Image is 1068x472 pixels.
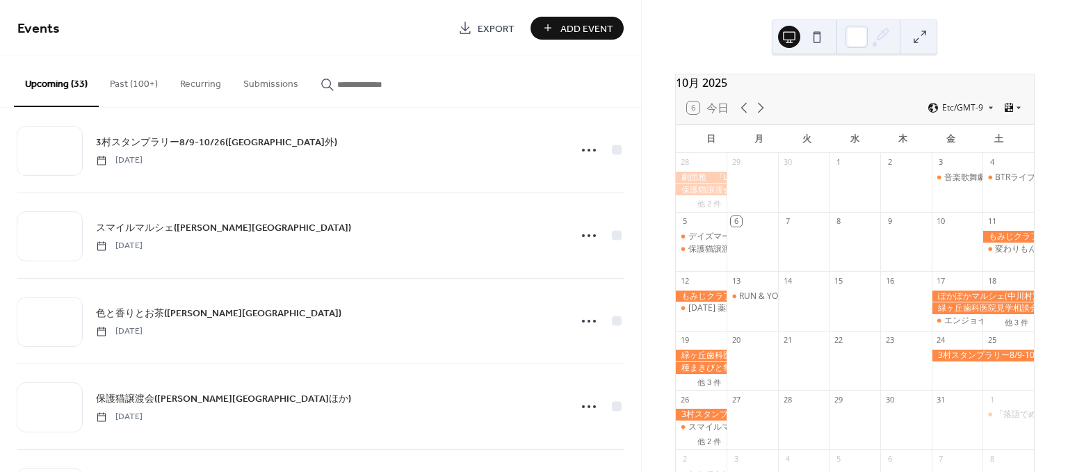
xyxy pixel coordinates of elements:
[17,15,60,42] span: Events
[676,243,727,255] div: 保護猫譲渡会(高森町ほか)
[688,243,845,255] div: 保護猫譲渡会([GEOGRAPHIC_DATA]ほか)
[676,409,727,421] div: 3村スタンプラリー8/9-10/26(阿智村外)
[932,302,1034,314] div: 緑ヶ丘歯科医院見学相談会（飯田市）
[96,305,341,321] a: 色と香りとお茶([PERSON_NAME][GEOGRAPHIC_DATA])
[782,335,793,345] div: 21
[879,125,927,153] div: 木
[731,216,741,227] div: 6
[884,335,895,345] div: 23
[975,125,1023,153] div: 土
[982,243,1034,255] div: 変わりもんの展覧会12（松川町）
[987,216,997,227] div: 11
[676,172,727,184] div: 劇団雅 『Life is fun～明日に向かって～』（飯田市）
[782,394,793,405] div: 28
[982,172,1034,184] div: BTRライブinSpaceTama(飯田市)
[884,394,895,405] div: 30
[782,453,793,464] div: 4
[833,335,843,345] div: 22
[932,315,983,327] div: エンジョイ!IIDA10月号発行
[676,421,727,433] div: スマイルマルシェ(飯田市)
[676,350,727,361] div: 緑ヶ丘歯科医院見学相談会（飯田市）
[884,275,895,286] div: 16
[731,394,741,405] div: 27
[96,307,341,321] span: 色と香りとお茶([PERSON_NAME][GEOGRAPHIC_DATA])
[448,17,525,40] a: Export
[735,125,783,153] div: 月
[531,17,624,40] button: Add Event
[96,325,143,338] span: [DATE]
[96,221,351,236] span: スマイルマルシェ([PERSON_NAME][GEOGRAPHIC_DATA])
[782,275,793,286] div: 14
[676,184,727,196] div: 保護猫譲渡会(松川町ほか)
[676,74,1034,91] div: 10月 2025
[680,157,690,168] div: 28
[731,335,741,345] div: 20
[782,157,793,168] div: 30
[676,362,727,374] div: 種まきびと祭り（阿智村）
[932,172,983,184] div: 音楽歌舞劇『つるの恩がえし』（飯田市）
[987,157,997,168] div: 4
[478,22,515,36] span: Export
[96,154,143,167] span: [DATE]
[936,216,946,227] div: 10
[833,394,843,405] div: 29
[96,411,143,423] span: [DATE]
[884,157,895,168] div: 2
[987,335,997,345] div: 25
[96,220,351,236] a: スマイルマルシェ([PERSON_NAME][GEOGRAPHIC_DATA])
[982,231,1034,243] div: もみじクラフト（駒ヶ根市）
[731,157,741,168] div: 29
[676,291,727,302] div: もみじクラフト（駒ヶ根市）
[739,291,956,302] div: RUN & YOGA（[PERSON_NAME][GEOGRAPHIC_DATA]）
[727,291,778,302] div: RUN & YOGA（飯田市）
[680,394,690,405] div: 26
[688,421,910,433] div: スマイルマルシェ([PERSON_NAME][GEOGRAPHIC_DATA])
[169,56,232,106] button: Recurring
[936,335,946,345] div: 24
[232,56,309,106] button: Submissions
[932,291,1034,302] div: ぽかぽかマルシェ(中川村)
[692,434,727,448] button: 他 2 件
[783,125,831,153] div: 火
[999,315,1034,329] button: 他 3 件
[680,216,690,227] div: 5
[833,157,843,168] div: 1
[96,392,351,407] span: 保護猫譲渡会([PERSON_NAME][GEOGRAPHIC_DATA]ほか)
[680,453,690,464] div: 2
[680,275,690,286] div: 12
[96,391,351,407] a: 保護猫譲渡会([PERSON_NAME][GEOGRAPHIC_DATA]ほか)
[692,375,727,389] button: 他 3 件
[936,157,946,168] div: 3
[687,125,735,153] div: 日
[692,196,727,210] button: 他 2 件
[782,216,793,227] div: 7
[927,125,975,153] div: 金
[884,216,895,227] div: 9
[560,22,613,36] span: Add Event
[14,56,99,107] button: Upcoming (33)
[833,453,843,464] div: 5
[936,394,946,405] div: 31
[833,216,843,227] div: 8
[987,394,997,405] div: 1
[688,231,910,243] div: デイズマーケット([GEOGRAPHIC_DATA][PERSON_NAME])
[833,275,843,286] div: 15
[680,335,690,345] div: 19
[936,275,946,286] div: 17
[676,302,727,314] div: 猫の日 薬師猫神様縁日(高森町)
[688,302,866,314] div: [DATE] 薬師猫神様縁日([GEOGRAPHIC_DATA])
[944,315,1047,327] div: エンジョイ!IIDA10月号発行
[936,453,946,464] div: 7
[987,453,997,464] div: 8
[982,409,1034,421] div: 「落語でめぐる文七のはなし」(高森町)
[96,240,143,252] span: [DATE]
[731,275,741,286] div: 13
[932,350,1034,361] div: 3村スタンプラリー8/9-10/26(阿智村外)
[676,231,727,243] div: デイズマーケット(中川村)
[831,125,879,153] div: 水
[731,453,741,464] div: 3
[987,275,997,286] div: 18
[99,56,169,106] button: Past (100+)
[884,453,895,464] div: 6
